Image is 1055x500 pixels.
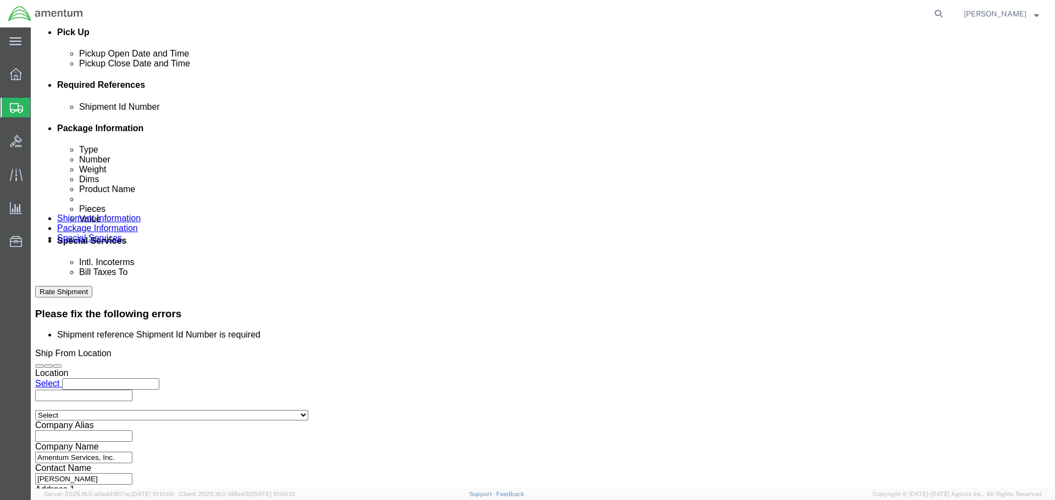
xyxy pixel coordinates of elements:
[496,491,524,497] a: Feedback
[31,27,1055,488] iframe: FS Legacy Container
[873,490,1042,499] span: Copyright © [DATE]-[DATE] Agistix Inc., All Rights Reserved
[252,491,295,497] span: [DATE] 10:06:13
[8,5,84,22] img: logo
[964,8,1026,20] span: Robert Howard
[179,491,295,497] span: Client: 2025.18.0-198a450
[963,7,1040,20] button: [PERSON_NAME]
[131,491,174,497] span: [DATE] 10:10:00
[469,491,497,497] a: Support
[44,491,174,497] span: Server: 2025.18.0-a0edd1917ac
